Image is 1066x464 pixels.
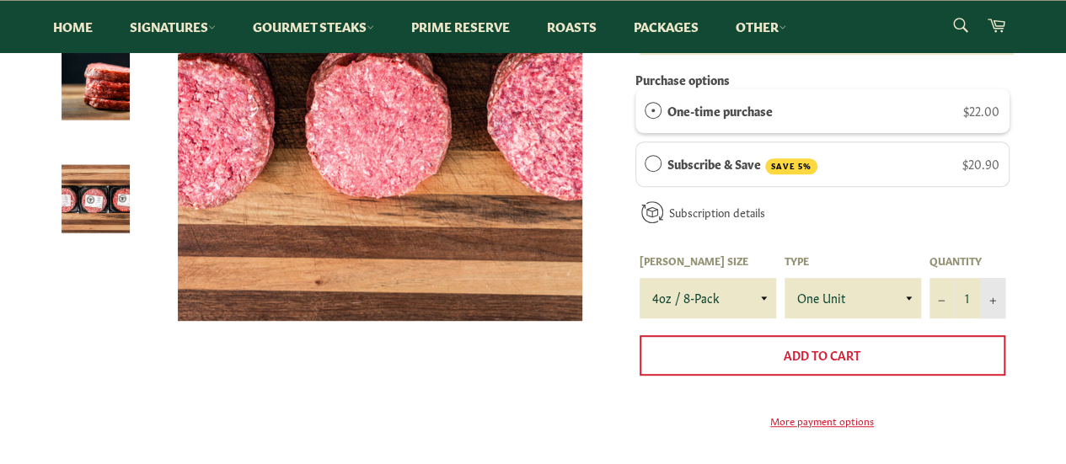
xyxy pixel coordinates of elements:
[236,1,391,52] a: Gourmet Steaks
[765,158,817,174] span: SAVE 5%
[719,1,803,52] a: Other
[394,1,527,52] a: Prime Reserve
[667,154,817,174] label: Subscribe & Save
[962,155,999,172] span: $20.90
[929,253,1005,268] label: Quantity
[640,253,776,268] label: [PERSON_NAME] Size
[617,1,715,52] a: Packages
[784,346,860,363] span: Add to Cart
[929,278,955,318] button: Reduce item quantity by one
[785,253,921,268] label: Type
[645,154,662,173] div: Subscribe & Save
[669,204,765,220] a: Subscription details
[62,52,130,120] img: Signature Dry-Aged Burger Pack
[640,335,1005,376] button: Add to Cart
[530,1,613,52] a: Roasts
[963,102,999,119] span: $22.00
[645,101,662,120] div: One-time purchase
[980,278,1005,318] button: Increase item quantity by one
[113,1,233,52] a: Signatures
[36,1,110,52] a: Home
[62,165,130,233] img: Signature Dry-Aged Burger Pack
[635,71,730,88] label: Purchase options
[667,101,773,120] label: One-time purchase
[640,413,1005,428] a: More payment options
